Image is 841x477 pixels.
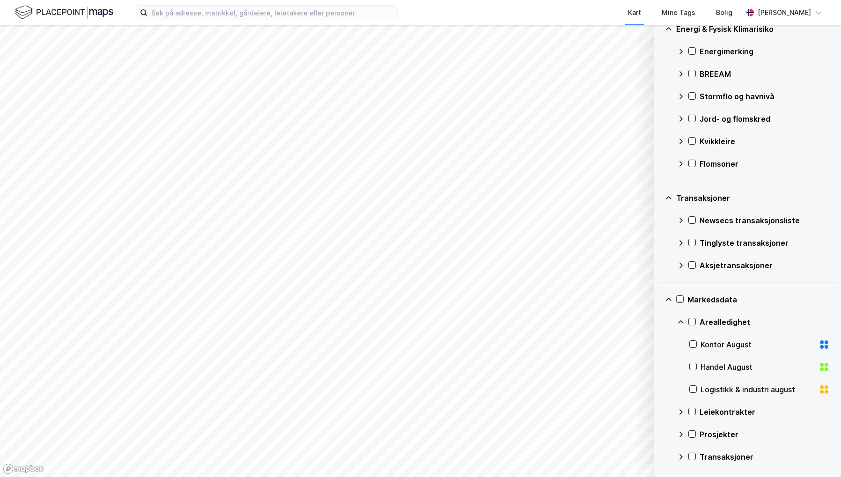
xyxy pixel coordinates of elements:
div: Arealledighet [700,316,830,328]
iframe: Chat Widget [794,432,841,477]
div: Mine Tags [662,7,695,18]
div: Kvikkleire [700,136,830,147]
div: Prosjekter [700,429,830,440]
div: Jord- og flomskred [700,113,830,125]
div: Transaksjoner [700,451,830,462]
div: Tinglyste transaksjoner [700,237,830,249]
div: Newsecs transaksjonsliste [700,215,830,226]
div: Kontor August [701,339,815,350]
div: Aksjetransaksjoner [700,260,830,271]
div: Stormflo og havnivå [700,91,830,102]
a: Mapbox homepage [3,463,44,474]
div: Leiekontrakter [700,406,830,418]
div: Flomsoner [700,158,830,169]
div: Handel August [701,361,815,373]
div: Logistikk & industri august [701,384,815,395]
div: Markedsdata [687,294,830,305]
div: Transaksjoner [676,192,830,204]
input: Søk på adresse, matrikkel, gårdeiere, leietakere eller personer [148,6,398,20]
img: logo.f888ab2527a4732fd821a326f86c7f29.svg [15,4,113,21]
div: Kart [628,7,641,18]
div: [PERSON_NAME] [758,7,811,18]
div: Energi & Fysisk Klimarisiko [676,23,830,35]
div: Energimerking [700,46,830,57]
div: BREEAM [700,68,830,80]
div: Bolig [716,7,732,18]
